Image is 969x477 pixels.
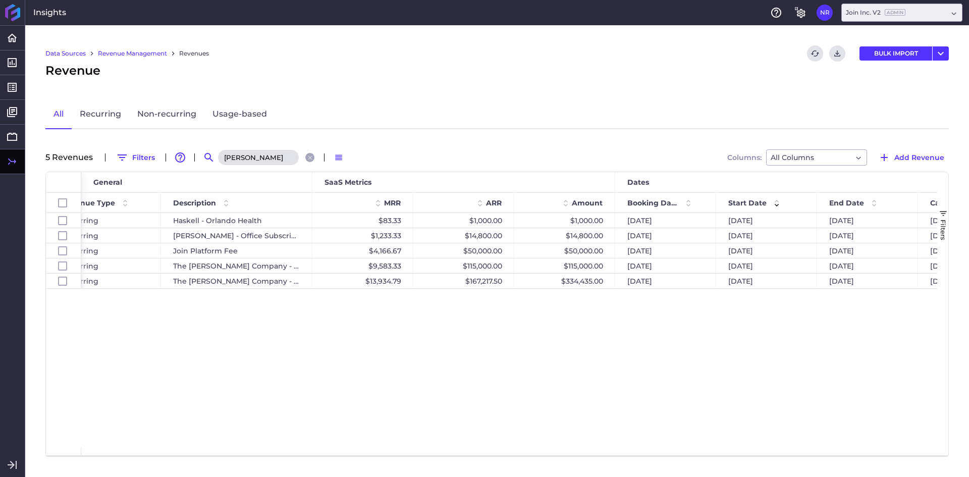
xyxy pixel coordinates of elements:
span: Booking Date [627,198,678,207]
div: [DATE] [615,213,716,228]
div: Press SPACE to select this row. [46,228,81,243]
a: Recurring [72,100,129,129]
span: Revenue Type [62,198,115,207]
span: Start Date [728,198,767,207]
div: $115,000.00 [413,258,514,273]
button: Refresh [807,45,823,62]
div: Press SPACE to select this row. [46,258,81,274]
div: $1,000.00 [413,213,514,228]
span: ARR [486,198,502,207]
div: [DATE] [716,213,817,228]
div: [DATE] [817,228,918,243]
a: Revenues [179,49,209,58]
div: $1,233.33 [312,228,413,243]
div: $1,000.00 [514,213,615,228]
div: $14,800.00 [413,228,514,243]
a: All [45,100,72,129]
div: Join Platform Fee [161,243,312,258]
span: Revenue [45,62,100,80]
span: General [93,178,122,187]
a: Data Sources [45,49,86,58]
div: $14,800.00 [514,228,615,243]
a: Usage-based [204,100,275,129]
div: Recurring [50,258,161,273]
div: Recurring [50,228,161,243]
div: [DATE] [615,243,716,258]
div: Recurring [50,243,161,258]
button: General Settings [792,5,809,21]
div: $9,583.33 [312,258,413,273]
span: Description [173,198,216,207]
div: $4,166.67 [312,243,413,258]
div: Join Inc. V2 [846,8,905,17]
button: User Menu [817,5,833,21]
button: BULK IMPORT [859,46,932,61]
button: Help [768,5,784,21]
div: Press SPACE to select this row. [46,274,81,289]
button: Add Revenue [874,149,949,166]
div: Dropdown select [841,4,962,22]
span: Add Revenue [894,152,944,163]
button: Filters [112,149,159,166]
div: Haskell - Orlando Health [161,213,312,228]
div: [DATE] [615,258,716,273]
button: User Menu [933,46,949,61]
div: $13,934.79 [312,274,413,288]
button: Search by [201,149,217,166]
span: Amount [572,198,603,207]
span: Columns: [727,154,762,161]
div: The [PERSON_NAME] Company - 2024 Renewal [161,274,312,288]
span: End Date [829,198,864,207]
div: [DATE] [817,258,918,273]
div: $334,435.00 [514,274,615,288]
button: Close search [305,153,314,162]
div: [DATE] [716,258,817,273]
a: Non-recurring [129,100,204,129]
div: The [PERSON_NAME] Company - 2023 Renewal [161,258,312,273]
div: [DATE] [817,213,918,228]
div: $50,000.00 [514,243,615,258]
div: 5 Revenue s [45,153,99,162]
ins: Admin [885,9,905,16]
a: Revenue Management [98,49,167,58]
div: $50,000.00 [413,243,514,258]
div: Press SPACE to select this row. [46,243,81,258]
div: $115,000.00 [514,258,615,273]
div: [DATE] [615,228,716,243]
span: MRR [384,198,401,207]
div: Recurring [50,213,161,228]
div: Recurring [50,274,161,288]
span: SaaS Metrics [325,178,371,187]
div: [DATE] [716,274,817,288]
div: [PERSON_NAME] - Office Subscription [161,228,312,243]
div: [DATE] [716,228,817,243]
button: Download [829,45,845,62]
div: [DATE] [615,274,716,288]
div: Press SPACE to select this row. [46,213,81,228]
div: [DATE] [817,274,918,288]
div: [DATE] [817,243,918,258]
span: All Columns [771,151,814,164]
div: [DATE] [716,243,817,258]
div: Dropdown select [766,149,867,166]
span: Filters [939,220,947,240]
span: Dates [627,178,649,187]
div: $83.33 [312,213,413,228]
div: $167,217.50 [413,274,514,288]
